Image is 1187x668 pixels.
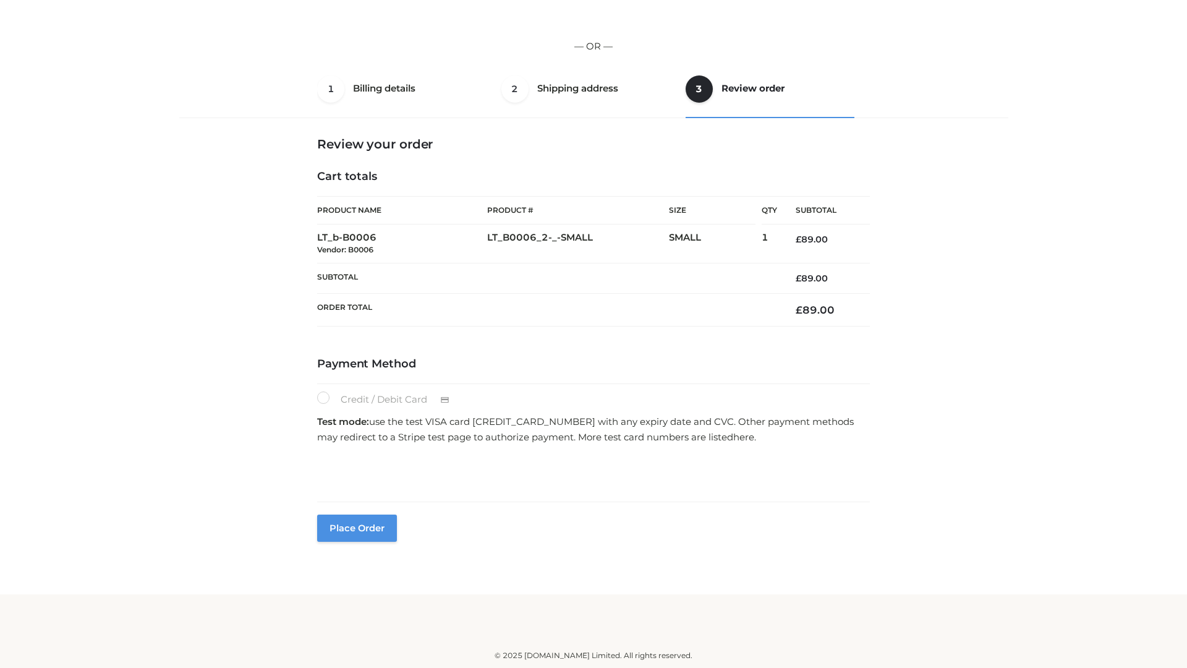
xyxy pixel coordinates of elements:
[762,225,777,263] td: 1
[777,197,870,225] th: Subtotal
[317,515,397,542] button: Place order
[317,170,870,184] h4: Cart totals
[669,225,762,263] td: SMALL
[317,196,487,225] th: Product Name
[796,273,801,284] span: £
[317,358,870,371] h4: Payment Method
[317,137,870,152] h3: Review your order
[317,414,870,445] p: use the test VISA card [CREDIT_CARD_NUMBER] with any expiry date and CVC. Other payment methods m...
[796,234,828,245] bdi: 89.00
[487,196,669,225] th: Product #
[487,225,669,263] td: LT_B0006_2-_-SMALL
[433,393,456,408] img: Credit / Debit Card
[796,234,801,245] span: £
[317,263,777,293] th: Subtotal
[762,196,777,225] th: Qty
[315,449,867,494] iframe: Secure payment input frame
[733,431,754,443] a: here
[317,225,487,263] td: LT_b-B0006
[317,392,462,408] label: Credit / Debit Card
[184,38,1003,54] p: — OR —
[184,649,1003,662] div: © 2025 [DOMAIN_NAME] Limited. All rights reserved.
[317,416,369,427] strong: Test mode:
[317,245,373,254] small: Vendor: B0006
[796,304,835,316] bdi: 89.00
[669,197,755,225] th: Size
[317,294,777,327] th: Order Total
[796,304,802,316] span: £
[796,273,828,284] bdi: 89.00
